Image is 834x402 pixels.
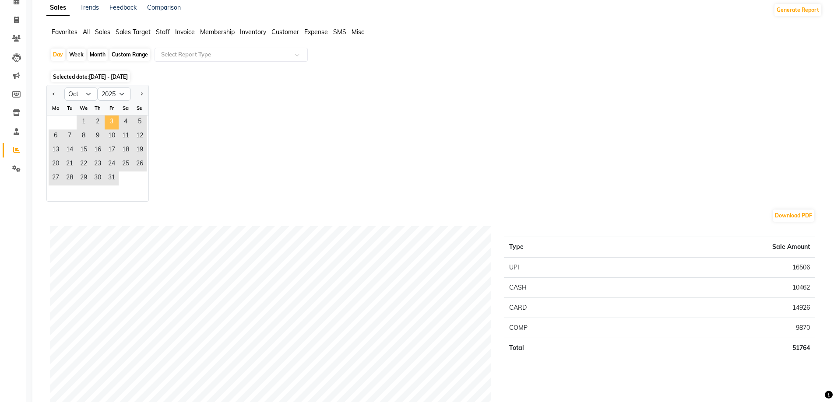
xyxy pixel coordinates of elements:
[119,157,133,171] span: 25
[621,298,815,318] td: 14926
[64,87,98,101] select: Select month
[63,129,77,143] span: 7
[105,115,119,129] div: Friday, October 3, 2025
[119,115,133,129] span: 4
[63,129,77,143] div: Tuesday, October 7, 2025
[304,28,328,36] span: Expense
[63,143,77,157] span: 14
[77,115,91,129] span: 1
[77,129,91,143] span: 8
[119,129,133,143] div: Saturday, October 11, 2025
[175,28,195,36] span: Invoice
[105,171,119,185] span: 31
[49,129,63,143] span: 6
[83,28,90,36] span: All
[133,115,147,129] span: 5
[119,143,133,157] span: 18
[105,143,119,157] span: 17
[91,157,105,171] span: 23
[119,157,133,171] div: Saturday, October 25, 2025
[77,157,91,171] span: 22
[49,129,63,143] div: Monday, October 6, 2025
[89,73,128,80] span: [DATE] - [DATE]
[133,129,147,143] div: Sunday, October 12, 2025
[77,171,91,185] div: Wednesday, October 29, 2025
[95,28,110,36] span: Sales
[51,71,130,82] span: Selected date:
[271,28,299,36] span: Customer
[77,143,91,157] div: Wednesday, October 15, 2025
[49,171,63,185] span: 27
[504,278,621,298] td: CASH
[773,210,814,222] button: Download PDF
[91,115,105,129] div: Thursday, October 2, 2025
[119,129,133,143] span: 11
[67,49,86,61] div: Week
[63,171,77,185] span: 28
[156,28,170,36] span: Staff
[49,157,63,171] span: 20
[621,257,815,278] td: 16506
[133,157,147,171] div: Sunday, October 26, 2025
[133,115,147,129] div: Sunday, October 5, 2025
[109,49,150,61] div: Custom Range
[119,101,133,115] div: Sa
[109,3,137,11] a: Feedback
[333,28,346,36] span: SMS
[49,171,63,185] div: Monday, October 27, 2025
[240,28,266,36] span: Inventory
[774,4,821,16] button: Generate Report
[91,171,105,185] span: 30
[105,143,119,157] div: Friday, October 17, 2025
[63,157,77,171] span: 21
[116,28,151,36] span: Sales Target
[119,115,133,129] div: Saturday, October 4, 2025
[105,129,119,143] div: Friday, October 10, 2025
[77,115,91,129] div: Wednesday, October 1, 2025
[91,143,105,157] div: Thursday, October 16, 2025
[91,171,105,185] div: Thursday, October 30, 2025
[105,157,119,171] div: Friday, October 24, 2025
[77,101,91,115] div: We
[352,28,364,36] span: Misc
[63,157,77,171] div: Tuesday, October 21, 2025
[621,278,815,298] td: 10462
[133,157,147,171] span: 26
[504,318,621,338] td: COMP
[621,318,815,338] td: 9870
[105,157,119,171] span: 24
[77,157,91,171] div: Wednesday, October 22, 2025
[133,143,147,157] div: Sunday, October 19, 2025
[105,129,119,143] span: 10
[77,143,91,157] span: 15
[621,338,815,358] td: 51764
[200,28,235,36] span: Membership
[133,101,147,115] div: Su
[133,143,147,157] span: 19
[105,171,119,185] div: Friday, October 31, 2025
[49,101,63,115] div: Mo
[51,49,65,61] div: Day
[91,115,105,129] span: 2
[504,298,621,318] td: CARD
[504,237,621,258] th: Type
[77,171,91,185] span: 29
[105,115,119,129] span: 3
[50,87,57,101] button: Previous month
[77,129,91,143] div: Wednesday, October 8, 2025
[91,129,105,143] span: 9
[80,3,99,11] a: Trends
[147,3,181,11] a: Comparison
[105,101,119,115] div: Fr
[119,143,133,157] div: Saturday, October 18, 2025
[133,129,147,143] span: 12
[98,87,131,101] select: Select year
[138,87,145,101] button: Next month
[91,101,105,115] div: Th
[91,157,105,171] div: Thursday, October 23, 2025
[91,143,105,157] span: 16
[504,338,621,358] td: Total
[88,49,108,61] div: Month
[49,143,63,157] span: 13
[91,129,105,143] div: Thursday, October 9, 2025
